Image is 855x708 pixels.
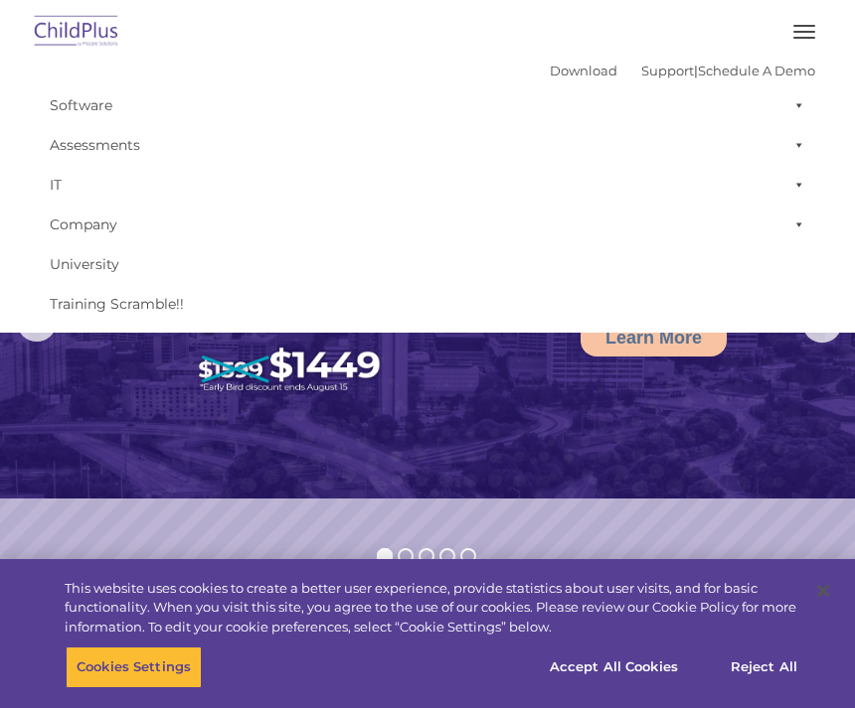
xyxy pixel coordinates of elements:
a: Assessments [40,125,815,165]
button: Cookies Settings [66,646,202,688]
div: This website uses cookies to create a better user experience, provide statistics about user visit... [65,579,796,637]
font: | [550,63,815,78]
a: Download [550,63,617,78]
a: Schedule A Demo [698,63,815,78]
img: ChildPlus by Procare Solutions [30,9,123,56]
a: Company [40,205,815,244]
button: Reject All [702,646,826,688]
button: Accept All Cookies [539,646,689,688]
a: Training Scramble!! [40,284,815,324]
a: IT [40,165,815,205]
a: University [40,244,815,284]
a: Learn More [581,319,727,356]
a: Software [40,85,815,125]
button: Close [801,569,845,613]
a: Support [641,63,694,78]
